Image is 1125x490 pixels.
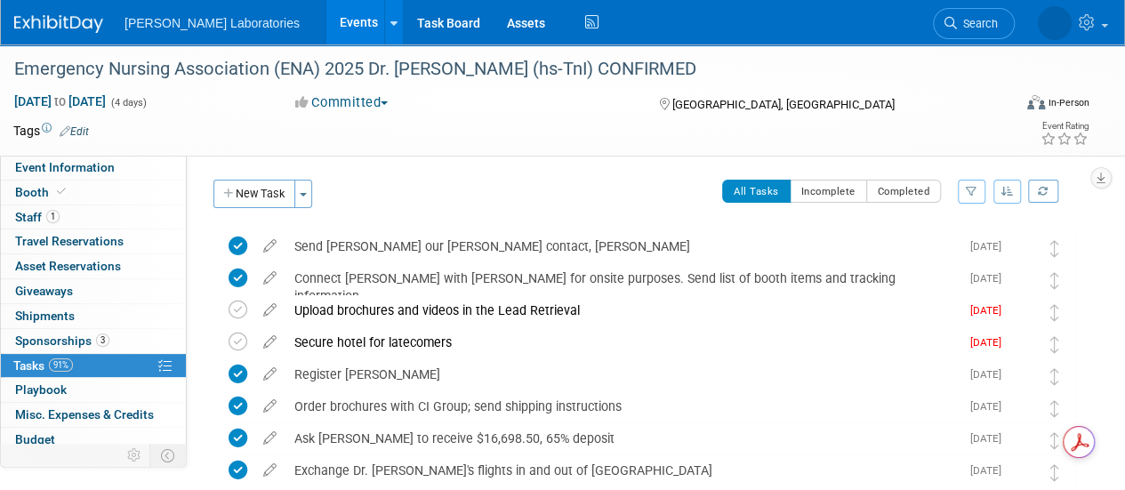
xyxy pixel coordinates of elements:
div: In-Person [1048,96,1089,109]
span: [PERSON_NAME] Laboratories [125,16,300,30]
a: Giveaways [1,279,186,303]
img: Tisha Davis [1010,333,1033,356]
a: Misc. Expenses & Credits [1,403,186,427]
span: Shipments [15,309,75,323]
a: Edit [60,125,89,138]
span: 91% [49,358,73,372]
a: Asset Reservations [1,254,186,278]
a: edit [254,270,285,286]
a: Tasks91% [1,354,186,378]
button: Completed [866,180,942,203]
i: Move task [1050,464,1059,481]
i: Move task [1050,336,1059,353]
div: Register [PERSON_NAME] [285,359,960,390]
a: Sponsorships3 [1,329,186,353]
i: Move task [1050,272,1059,289]
span: Misc. Expenses & Credits [15,407,154,422]
span: Staff [15,210,60,224]
img: Tisha Davis [1010,237,1033,260]
img: Tisha Davis [1010,269,1033,292]
a: edit [254,238,285,254]
span: Booth [15,185,69,199]
div: Emergency Nursing Association (ENA) 2025 Dr. [PERSON_NAME] (hs-TnI) CONFIRMED [8,53,998,85]
div: Connect [PERSON_NAME] with [PERSON_NAME] for onsite purposes. Send list of booth items and tracki... [285,263,960,312]
div: Order brochures with CI Group; send shipping instructions [285,391,960,422]
img: Format-Inperson.png [1027,95,1045,109]
div: Ask [PERSON_NAME] to receive $16,698.50, 65% deposit [285,423,960,454]
img: ExhibitDay [14,15,103,33]
img: Tisha Davis [1010,397,1033,420]
button: Incomplete [790,180,867,203]
a: Playbook [1,378,186,402]
div: Upload brochures and videos in the Lead Retrieval [285,295,960,325]
span: [DATE] [970,400,1010,413]
div: Event Rating [1041,122,1089,131]
a: Refresh [1028,180,1058,203]
span: to [52,94,68,108]
button: All Tasks [722,180,791,203]
span: [DATE] [970,432,1010,445]
img: Tisha Davis [1038,6,1072,40]
span: Search [957,17,998,30]
a: edit [254,334,285,350]
td: Tags [13,122,89,140]
span: [DATE] [970,368,1010,381]
span: Tasks [13,358,73,373]
i: Move task [1050,400,1059,417]
a: edit [254,462,285,478]
span: 3 [96,333,109,347]
td: Personalize Event Tab Strip [119,444,150,467]
a: Event Information [1,156,186,180]
span: Sponsorships [15,333,109,348]
div: Exchange Dr. [PERSON_NAME]'s flights in and out of [GEOGRAPHIC_DATA] [285,455,960,486]
span: Event Information [15,160,115,174]
i: Booth reservation complete [57,187,66,197]
i: Move task [1050,368,1059,385]
span: [DATE] [970,240,1010,253]
a: Shipments [1,304,186,328]
div: Secure hotel for latecomers [285,327,960,357]
span: [DATE] [970,464,1010,477]
div: Event Format [932,92,1089,119]
span: (4 days) [109,97,147,108]
td: Toggle Event Tabs [150,444,187,467]
i: Move task [1050,432,1059,449]
a: Staff1 [1,205,186,229]
div: Send [PERSON_NAME] our [PERSON_NAME] contact, [PERSON_NAME] [285,231,960,261]
span: Giveaways [15,284,73,298]
span: [DATE] [970,272,1010,285]
button: Committed [289,93,395,112]
span: [DATE] [DATE] [13,93,107,109]
button: New Task [213,180,295,208]
img: Tisha Davis [1010,301,1033,324]
a: edit [254,430,285,446]
a: Booth [1,181,186,205]
span: [DATE] [970,336,1010,349]
img: Tisha Davis [1010,461,1033,484]
i: Move task [1050,304,1059,321]
span: 1 [46,210,60,223]
span: Travel Reservations [15,234,124,248]
a: Travel Reservations [1,229,186,253]
img: Tisha Davis [1010,429,1033,452]
span: Budget [15,432,55,446]
a: edit [254,302,285,318]
span: Playbook [15,382,67,397]
a: edit [254,366,285,382]
a: edit [254,398,285,414]
span: Asset Reservations [15,259,121,273]
i: Move task [1050,240,1059,257]
img: Tisha Davis [1010,365,1033,388]
span: [DATE] [970,304,1010,317]
span: [GEOGRAPHIC_DATA], [GEOGRAPHIC_DATA] [671,98,894,111]
a: Budget [1,428,186,452]
a: Search [933,8,1015,39]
